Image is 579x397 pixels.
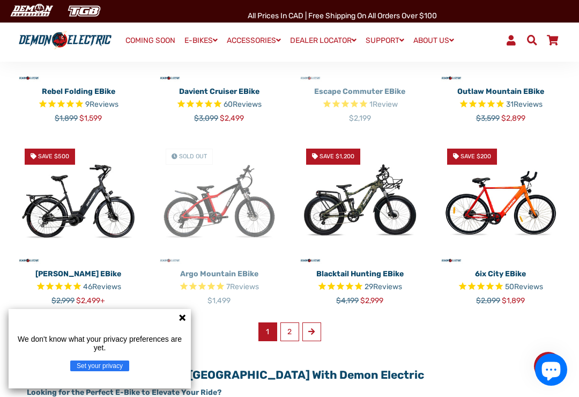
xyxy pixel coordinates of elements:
p: Outlaw Mountain eBike [439,86,563,97]
span: $1,899 [502,296,525,305]
span: All Prices in CAD | Free shipping on all orders over $100 [248,11,437,20]
span: 7 reviews [226,282,259,291]
span: 46 reviews [83,282,121,291]
span: Reviews [514,282,543,291]
a: Rebel Folding eBike Rated 5.0 out of 5 stars 9 reviews $1,899 $1,599 [16,82,141,124]
span: 1 reviews [369,100,398,109]
a: Blacktail Hunting eBike - Demon Electric Save $1,200 [298,140,422,265]
span: Reviews [90,100,118,109]
span: Save $1,200 [320,153,354,160]
img: Argo Mountain eBike - Demon Electric [157,140,282,265]
span: 9 reviews [85,100,118,109]
span: $3,099 [194,114,218,123]
a: ABOUT US [410,33,458,48]
span: Reviews [230,282,259,291]
span: $2,099 [476,296,500,305]
a: Outlaw Mountain eBike Rated 4.8 out of 5 stars 31 reviews $3,599 $2,899 [439,82,563,124]
span: Reviews [92,282,121,291]
span: Rated 4.8 out of 5 stars 31 reviews [439,99,563,111]
span: $2,499 [220,114,244,123]
p: Blacktail Hunting eBike [298,268,422,280]
span: Rated 4.7 out of 5 stars 29 reviews [298,281,422,293]
a: 6ix City eBike - Demon Electric Save $200 [439,140,563,265]
p: Davient Cruiser eBike [157,86,282,97]
span: 29 reviews [365,282,402,291]
span: $1,599 [79,114,102,123]
inbox-online-store-chat: Shopify online store chat [532,354,570,388]
p: We don't know what your privacy preferences are yet. [13,335,187,352]
p: Argo Mountain eBike [157,268,282,280]
span: Rated 5.0 out of 5 stars 1 reviews [298,99,422,111]
span: 50 reviews [505,282,543,291]
img: Demon Electric [5,2,57,20]
a: E-BIKES [181,33,221,48]
a: 2 [280,322,299,341]
span: Rated 4.8 out of 5 stars 50 reviews [439,281,563,293]
span: Rated 4.8 out of 5 stars 60 reviews [157,99,282,111]
span: Reviews [373,282,402,291]
span: $4,199 [336,296,359,305]
span: $2,999 [51,296,75,305]
span: $1,899 [55,114,78,123]
span: Rated 4.6 out of 5 stars 46 reviews [16,281,141,293]
img: 6ix City eBike - Demon Electric [439,140,563,265]
a: DEALER LOCATOR [286,33,360,48]
span: $2,899 [501,114,525,123]
span: Save $200 [461,153,491,160]
p: Rebel Folding eBike [16,86,141,97]
a: Tronio Commuter eBike - Demon Electric Save $500 [16,140,141,265]
a: ACCESSORIES [223,33,285,48]
span: Rated 5.0 out of 5 stars 9 reviews [16,99,141,111]
a: Argo Mountain eBike Rated 4.9 out of 5 stars 7 reviews $1,499 [157,264,282,306]
span: 1 [258,322,277,341]
h2: Discover the Best E-Bikes in [GEOGRAPHIC_DATA] with Demon Electric [27,368,552,381]
span: Reviews [233,100,262,109]
span: $1,499 [207,296,231,305]
span: Rated 4.9 out of 5 stars 7 reviews [157,281,282,293]
p: 6ix City eBike [439,268,563,280]
span: 31 reviews [506,100,543,109]
img: Tronio Commuter eBike - Demon Electric [16,140,141,265]
a: Davient Cruiser eBike Rated 4.8 out of 5 stars 60 reviews $3,099 $2,499 [157,82,282,124]
span: Sold Out [179,153,207,160]
button: Set your privacy [70,361,129,371]
a: [PERSON_NAME] eBike Rated 4.6 out of 5 stars 46 reviews $2,999 $2,499+ [16,264,141,306]
a: Blacktail Hunting eBike Rated 4.7 out of 5 stars 29 reviews $4,199 $2,999 [298,264,422,306]
span: 60 reviews [224,100,262,109]
span: $3,599 [476,114,500,123]
a: SUPPORT [362,33,408,48]
a: COMING SOON [122,33,179,48]
p: Escape Commuter eBike [298,86,422,97]
img: Demon Electric logo [16,31,114,50]
span: Save $500 [38,153,69,160]
span: $2,499+ [76,296,105,305]
a: Escape Commuter eBike Rated 5.0 out of 5 stars 1 reviews $2,199 [298,82,422,124]
img: Blacktail Hunting eBike - Demon Electric [298,140,422,265]
span: $2,199 [349,114,371,123]
span: Reviews [514,100,543,109]
a: 6ix City eBike Rated 4.8 out of 5 stars 50 reviews $2,099 $1,899 [439,264,563,306]
span: Review [373,100,398,109]
p: [PERSON_NAME] eBike [16,268,141,280]
a: Argo Mountain eBike - Demon Electric Sold Out [157,140,282,265]
img: TGB Canada [62,2,106,20]
span: $2,999 [360,296,383,305]
strong: Looking for the Perfect E-Bike to Elevate Your Ride? [27,388,221,397]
